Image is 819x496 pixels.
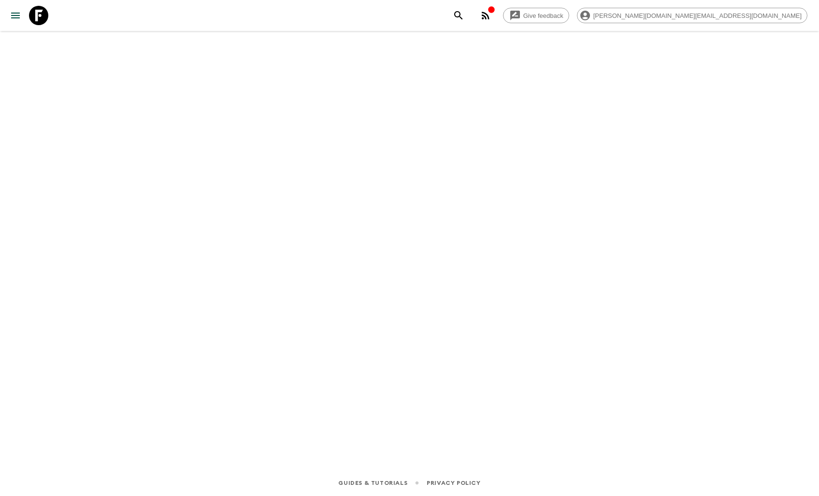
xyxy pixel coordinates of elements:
[518,12,569,19] span: Give feedback
[503,8,569,23] a: Give feedback
[427,478,480,488] a: Privacy Policy
[338,478,407,488] a: Guides & Tutorials
[449,6,468,25] button: search adventures
[577,8,807,23] div: [PERSON_NAME][DOMAIN_NAME][EMAIL_ADDRESS][DOMAIN_NAME]
[588,12,807,19] span: [PERSON_NAME][DOMAIN_NAME][EMAIL_ADDRESS][DOMAIN_NAME]
[6,6,25,25] button: menu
